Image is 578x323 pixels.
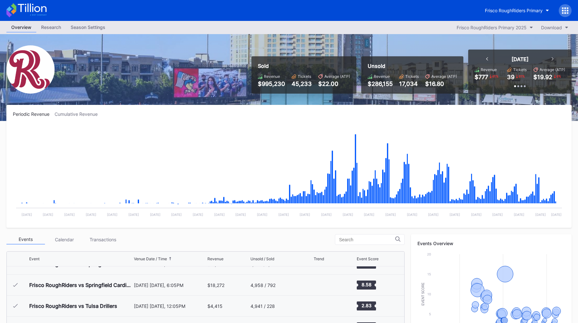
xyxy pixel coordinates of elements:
[36,23,66,32] a: Research
[107,213,118,217] text: [DATE]
[556,74,562,79] div: 6 %
[512,56,529,62] div: [DATE]
[86,213,96,217] text: [DATE]
[314,277,333,293] svg: Chart title
[134,282,206,288] div: [DATE] [DATE], 6:05PM
[539,67,565,72] div: Average (ATP)
[405,74,419,79] div: Tickets
[250,256,274,261] div: Unsold / Sold
[298,74,311,79] div: Tickets
[13,125,565,221] svg: Chart title
[533,74,552,80] div: $19.92
[492,74,499,79] div: 81 %
[207,282,224,288] div: $18,272
[507,74,514,80] div: 39
[385,213,396,217] text: [DATE]
[364,213,374,217] text: [DATE]
[13,111,55,117] div: Periodic Revenue
[551,213,562,217] text: [DATE]
[134,303,206,309] div: [DATE] [DATE], 12:05PM
[343,213,353,217] text: [DATE]
[535,213,546,217] text: [DATE]
[485,8,543,13] div: Frisco RoughRiders Primary
[428,213,439,217] text: [DATE]
[513,67,527,72] div: Tickets
[429,312,431,316] text: 5
[318,80,350,87] div: $22.00
[193,213,203,217] text: [DATE]
[314,256,324,261] div: Trend
[368,63,457,69] div: Unsold
[250,303,275,309] div: 4,941 / 228
[431,74,457,79] div: Average (ATP)
[264,74,280,79] div: Revenue
[6,45,55,94] img: Frisco_RoughRiders_Primary.png
[257,213,267,217] text: [DATE]
[361,303,371,308] text: 2.83
[471,213,482,217] text: [DATE]
[207,256,223,261] div: Revenue
[475,74,488,80] div: $777
[357,256,379,261] div: Event Score
[150,213,161,217] text: [DATE]
[453,23,536,32] button: Frisco RoughRiders Primary 2025
[361,282,371,287] text: 8.58
[407,213,417,217] text: [DATE]
[6,23,36,32] a: Overview
[128,213,139,217] text: [DATE]
[339,237,395,242] input: Search
[134,256,167,261] div: Venue Date / Time
[457,25,527,30] div: Frisco RoughRiders Primary 2025
[450,213,460,217] text: [DATE]
[399,80,419,87] div: 17,034
[514,213,524,217] text: [DATE]
[425,80,457,87] div: $16.80
[321,213,332,217] text: [DATE]
[427,252,431,256] text: 20
[427,292,431,296] text: 10
[481,67,497,72] div: Revenue
[300,213,310,217] text: [DATE]
[314,298,333,314] svg: Chart title
[43,213,53,217] text: [DATE]
[480,5,554,16] button: Frisco RoughRiders Primary
[538,23,572,32] button: Download
[541,25,562,30] div: Download
[29,256,39,261] div: Event
[207,303,223,309] div: $4,415
[29,303,117,309] div: Frisco RoughRiders vs Tulsa Drillers
[258,63,350,69] div: Sold
[492,213,503,217] text: [DATE]
[6,235,45,245] div: Events
[22,213,32,217] text: [DATE]
[368,80,393,87] div: $286,155
[421,282,425,306] text: Event Score
[235,213,246,217] text: [DATE]
[64,213,75,217] text: [DATE]
[55,111,103,117] div: Cumulative Revenue
[417,241,565,246] div: Events Overview
[374,74,390,79] div: Revenue
[518,74,525,79] div: 81 %
[250,282,276,288] div: 4,958 / 792
[214,213,225,217] text: [DATE]
[83,235,122,245] div: Transactions
[427,272,431,276] text: 15
[29,282,132,288] div: Frisco RoughRiders vs Springfield Cardinals
[324,74,350,79] div: Average (ATP)
[292,80,312,87] div: 45,233
[171,213,182,217] text: [DATE]
[66,23,110,32] a: Season Settings
[258,80,285,87] div: $995,230
[278,213,289,217] text: [DATE]
[45,235,83,245] div: Calendar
